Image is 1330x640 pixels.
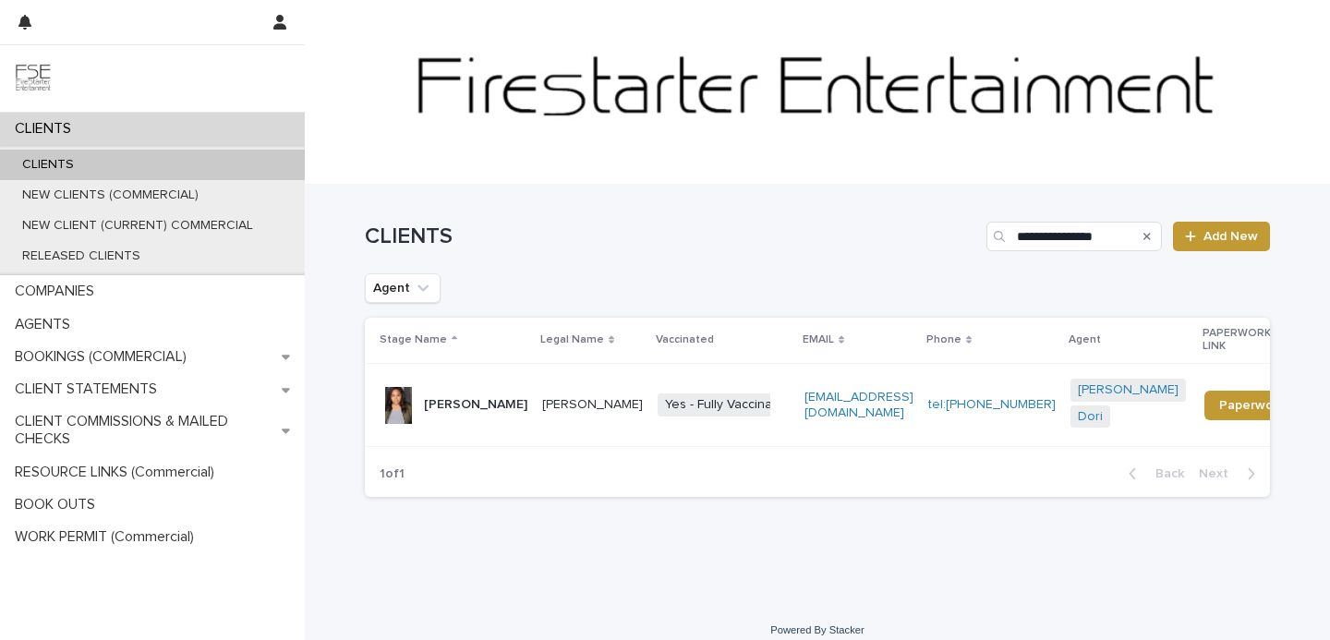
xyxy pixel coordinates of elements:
span: Add New [1203,230,1258,243]
a: [EMAIL_ADDRESS][DOMAIN_NAME] [804,391,913,419]
p: CLIENT STATEMENTS [7,380,172,398]
button: Back [1114,465,1191,482]
p: COMPANIES [7,283,109,300]
p: Phone [926,330,961,350]
p: BOOK OUTS [7,496,110,513]
p: AGENTS [7,316,85,333]
button: Next [1191,465,1270,482]
p: NEW CLIENT (CURRENT) COMMERCIAL [7,218,268,234]
p: EMAIL [803,330,834,350]
p: WORK PERMIT (Commercial) [7,528,209,546]
p: PAPERWORK LINK [1203,323,1289,357]
a: Dori [1078,409,1103,425]
p: CLIENTS [7,157,89,173]
span: Yes - Fully Vaccinated [658,393,799,417]
p: CLIENT COMMISSIONS & MAILED CHECKS [7,413,282,448]
a: Add New [1173,222,1270,251]
span: Next [1199,467,1239,480]
h1: CLIENTS [365,223,979,250]
span: Back [1144,467,1184,480]
a: [PERSON_NAME] [1078,382,1179,398]
p: 1 of 1 [365,452,419,497]
img: 9JgRvJ3ETPGCJDhvPVA5 [15,60,52,97]
p: BOOKINGS (COMMERCIAL) [7,348,201,366]
p: RESOURCE LINKS (Commercial) [7,464,229,481]
tr: [PERSON_NAME][PERSON_NAME]Yes - Fully Vaccinated[EMAIL_ADDRESS][DOMAIN_NAME]tel:[PHONE_NUMBER][PE... [365,363,1329,447]
p: NEW CLIENTS (COMMERCIAL) [7,187,213,203]
p: CLIENTS [7,120,86,138]
p: [PERSON_NAME] [542,397,643,413]
p: Vaccinated [656,330,714,350]
p: Agent [1069,330,1101,350]
a: tel:[PHONE_NUMBER] [928,398,1056,411]
p: Stage Name [380,330,447,350]
button: Agent [365,273,441,303]
a: Paperwork [1204,391,1300,420]
a: Powered By Stacker [770,624,864,635]
input: Search [986,222,1162,251]
p: [PERSON_NAME] [424,397,527,413]
p: Legal Name [540,330,604,350]
span: Paperwork [1219,399,1285,412]
p: RELEASED CLIENTS [7,248,155,264]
